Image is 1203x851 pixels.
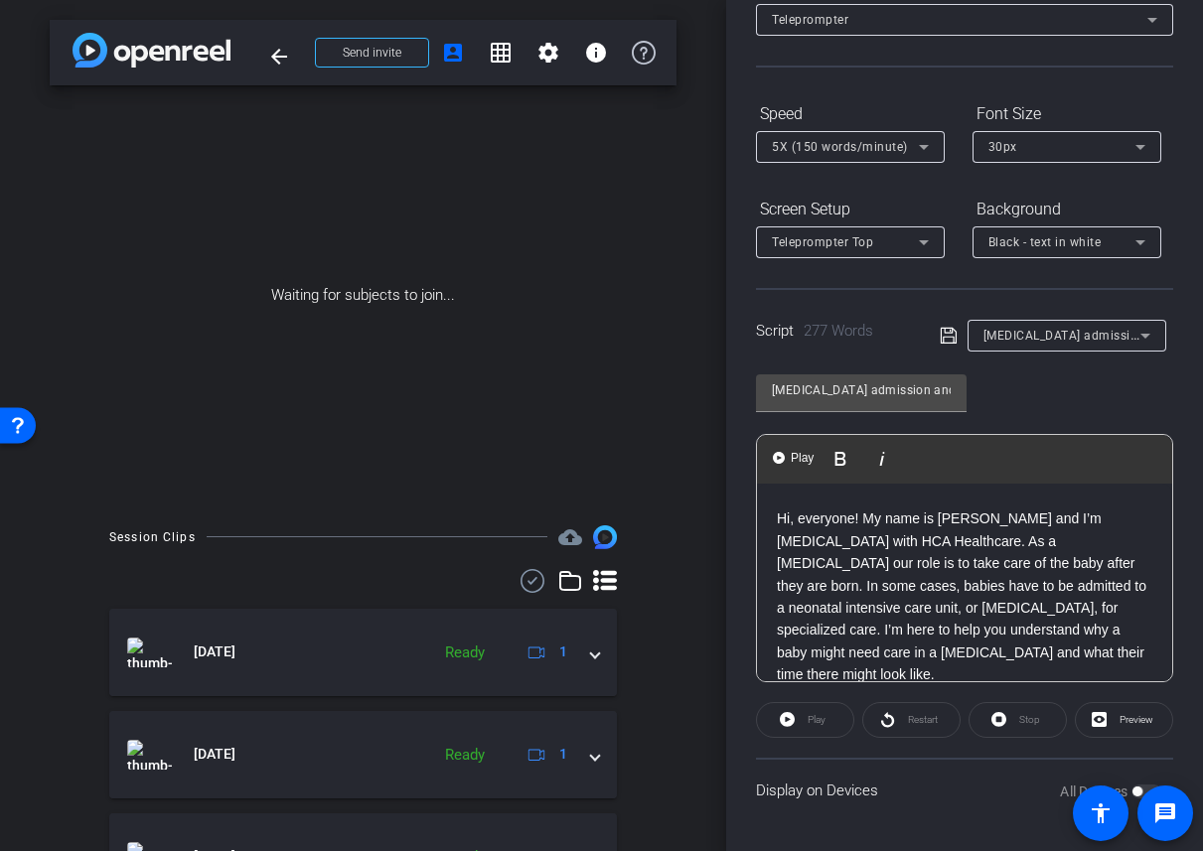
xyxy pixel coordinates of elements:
[756,320,912,343] div: Script
[343,45,401,61] span: Send invite
[1120,714,1153,725] span: Preview
[773,452,785,464] img: teleprompter-play.svg
[489,41,513,65] mat-icon: grid_on
[559,641,567,662] span: 1
[772,235,873,249] span: Teleprompter Top
[756,758,1173,822] div: Display on Devices
[315,38,429,68] button: Send invite
[109,609,617,696] mat-expansion-panel-header: thumb-nail[DATE]Ready1
[756,97,945,131] div: Speed
[988,140,1017,154] span: 30px
[109,711,617,798] mat-expansion-panel-header: thumb-nail[DATE]Ready1
[267,45,291,69] mat-icon: arrow_back
[777,507,1152,685] p: Hi, everyone! My name is [PERSON_NAME] and I’m [MEDICAL_DATA] with HCA Healthcare. As a [MEDICAL_...
[194,641,235,662] span: [DATE]
[771,439,818,479] button: Play
[127,638,172,667] img: thumb-nail
[772,140,908,154] span: 5X (150 words/minute)
[1060,781,1131,801] label: All Devices
[1153,801,1177,825] mat-icon: message
[584,41,608,65] mat-icon: info
[1075,702,1173,738] button: Preview
[973,193,1161,226] div: Background
[435,641,495,664] div: Ready
[756,193,945,226] div: Screen Setup
[558,525,582,549] span: Destinations for your clips
[804,322,873,340] span: 277 Words
[1089,801,1113,825] mat-icon: accessibility
[50,85,677,505] div: Waiting for subjects to join...
[435,744,495,767] div: Ready
[558,525,582,549] mat-icon: cloud_upload
[127,740,172,770] img: thumb-nail
[536,41,560,65] mat-icon: settings
[988,235,1102,249] span: Black - text in white
[194,744,235,765] span: [DATE]
[109,527,196,547] div: Session Clips
[772,13,848,27] span: Teleprompter
[593,525,617,549] img: Session clips
[73,33,230,68] img: app-logo
[787,450,818,467] span: Play
[559,744,567,765] span: 1
[772,378,951,402] input: Title
[441,41,465,65] mat-icon: account_box
[973,97,1161,131] div: Font Size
